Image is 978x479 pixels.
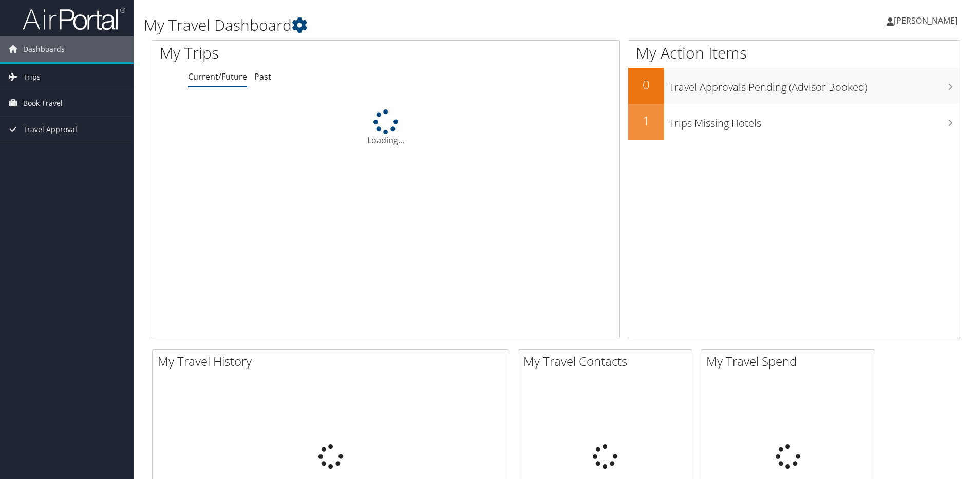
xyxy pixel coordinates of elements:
[23,64,41,90] span: Trips
[152,109,619,146] div: Loading...
[669,75,960,95] h3: Travel Approvals Pending (Advisor Booked)
[160,42,417,64] h1: My Trips
[628,104,960,140] a: 1Trips Missing Hotels
[23,7,125,31] img: airportal-logo.png
[706,353,875,370] h2: My Travel Spend
[628,112,664,130] h2: 1
[887,5,968,36] a: [PERSON_NAME]
[523,353,692,370] h2: My Travel Contacts
[23,36,65,62] span: Dashboards
[158,353,509,370] h2: My Travel History
[628,68,960,104] a: 0Travel Approvals Pending (Advisor Booked)
[188,71,247,82] a: Current/Future
[23,117,77,142] span: Travel Approval
[628,76,664,94] h2: 0
[628,42,960,64] h1: My Action Items
[144,14,693,36] h1: My Travel Dashboard
[254,71,271,82] a: Past
[894,15,957,26] span: [PERSON_NAME]
[669,111,960,131] h3: Trips Missing Hotels
[23,90,63,116] span: Book Travel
